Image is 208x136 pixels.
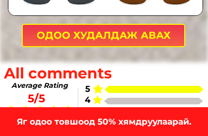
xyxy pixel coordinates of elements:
div: 3 [80,105,96,118]
div: 4 [80,93,96,107]
div: 5/5 [28,90,50,107]
h2: All comments [4,65,202,82]
div: 5 [80,82,96,96]
p: ОДОО ХУДАЛДАЖ АВАХ [23,25,184,47]
div: Average Rating [11,80,69,91]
